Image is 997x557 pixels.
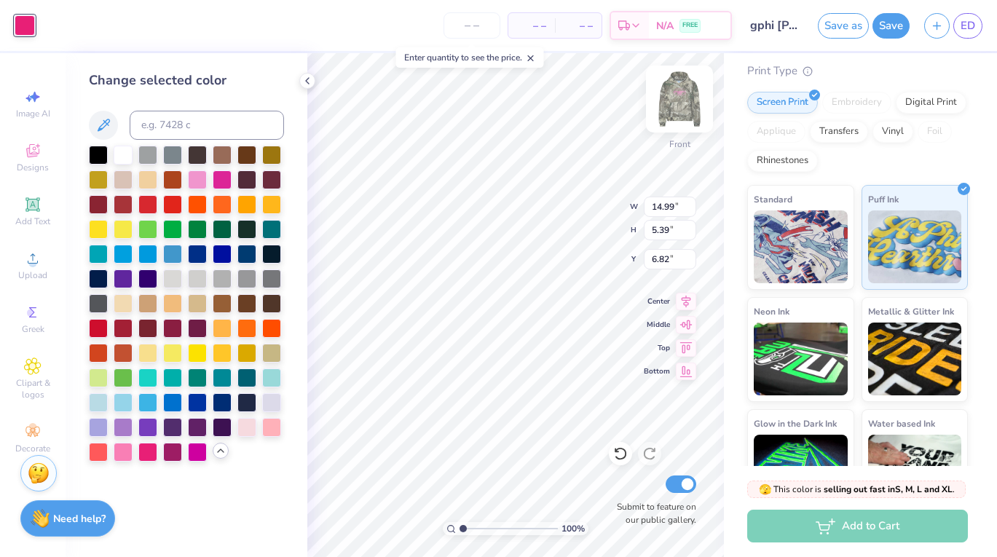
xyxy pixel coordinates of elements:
[682,20,698,31] span: FREE
[868,416,935,431] span: Water based Ink
[644,320,670,330] span: Middle
[754,304,789,319] span: Neon Ink
[759,483,771,497] span: 🫣
[644,343,670,353] span: Top
[868,323,962,395] img: Metallic & Glitter Ink
[822,92,891,114] div: Embroidery
[130,111,284,140] input: e.g. 7428 c
[650,70,709,128] img: Front
[15,216,50,227] span: Add Text
[754,323,848,395] img: Neon Ink
[754,435,848,507] img: Glow in the Dark Ink
[517,18,546,33] span: – –
[644,296,670,307] span: Center
[747,63,968,79] div: Print Type
[444,12,500,39] input: – –
[953,13,982,39] a: ED
[868,304,954,319] span: Metallic & Glitter Ink
[754,191,792,207] span: Standard
[396,47,544,68] div: Enter quantity to see the price.
[18,269,47,281] span: Upload
[868,210,962,283] img: Puff Ink
[609,500,696,526] label: Submit to feature on our public gallery.
[810,121,868,143] div: Transfers
[747,121,805,143] div: Applique
[961,17,975,34] span: ED
[747,92,818,114] div: Screen Print
[754,210,848,283] img: Standard
[561,522,585,535] span: 100 %
[644,366,670,376] span: Bottom
[896,92,966,114] div: Digital Print
[7,377,58,400] span: Clipart & logos
[818,13,869,39] button: Save as
[918,121,952,143] div: Foil
[669,138,690,151] div: Front
[16,108,50,119] span: Image AI
[868,435,962,507] img: Water based Ink
[656,18,674,33] span: N/A
[868,191,899,207] span: Puff Ink
[759,483,955,496] span: This color is .
[739,11,811,40] input: Untitled Design
[53,512,106,526] strong: Need help?
[754,416,837,431] span: Glow in the Dark Ink
[872,13,910,39] button: Save
[22,323,44,335] span: Greek
[89,71,284,90] div: Change selected color
[15,443,50,454] span: Decorate
[747,150,818,172] div: Rhinestones
[564,18,593,33] span: – –
[872,121,913,143] div: Vinyl
[824,483,953,495] strong: selling out fast in S, M, L and XL
[17,162,49,173] span: Designs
